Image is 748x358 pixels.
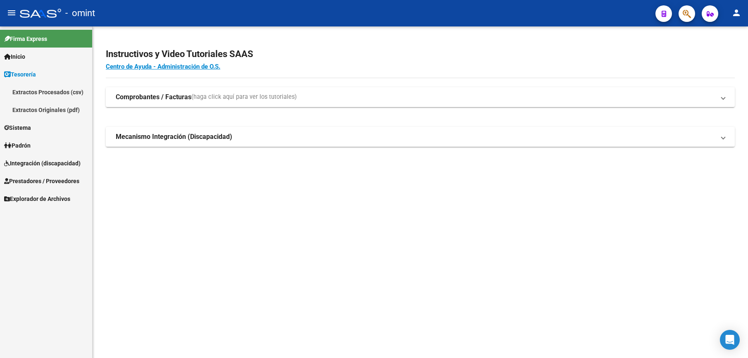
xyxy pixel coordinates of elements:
[116,93,191,102] strong: Comprobantes / Facturas
[4,52,25,61] span: Inicio
[720,330,740,350] div: Open Intercom Messenger
[731,8,741,18] mat-icon: person
[4,123,31,132] span: Sistema
[4,70,36,79] span: Tesorería
[106,63,220,70] a: Centro de Ayuda - Administración de O.S.
[106,46,735,62] h2: Instructivos y Video Tutoriales SAAS
[4,194,70,203] span: Explorador de Archivos
[4,177,79,186] span: Prestadores / Proveedores
[106,87,735,107] mat-expansion-panel-header: Comprobantes / Facturas(haga click aquí para ver los tutoriales)
[116,132,232,141] strong: Mecanismo Integración (Discapacidad)
[4,34,47,43] span: Firma Express
[4,159,81,168] span: Integración (discapacidad)
[106,127,735,147] mat-expansion-panel-header: Mecanismo Integración (Discapacidad)
[4,141,31,150] span: Padrón
[7,8,17,18] mat-icon: menu
[191,93,297,102] span: (haga click aquí para ver los tutoriales)
[65,4,95,22] span: - omint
